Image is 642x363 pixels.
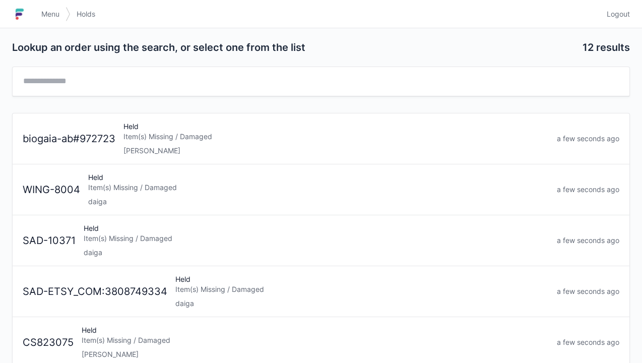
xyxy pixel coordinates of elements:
div: daiga [88,197,549,207]
a: Menu [35,5,66,23]
div: Item(s) Missing / Damaged [88,183,549,193]
div: Held [78,325,553,359]
div: WING-8004 [19,183,84,197]
div: a few seconds ago [553,235,623,246]
span: Holds [77,9,95,19]
div: a few seconds ago [553,337,623,347]
a: Logout [601,5,630,23]
div: a few seconds ago [553,134,623,144]
div: [PERSON_NAME] [82,349,549,359]
a: SAD-ETSY_COM:3808749334HeldItem(s) Missing / Damageddaigaa few seconds ago [13,266,629,317]
img: svg> [66,2,71,26]
div: Held [84,172,553,207]
div: Held [119,122,553,156]
a: biogaia-ab#972723HeldItem(s) Missing / Damaged[PERSON_NAME]a few seconds ago [13,113,629,164]
div: [PERSON_NAME] [123,146,549,156]
div: CS823075 [19,335,78,350]
div: Item(s) Missing / Damaged [82,335,549,345]
a: WING-8004HeldItem(s) Missing / Damageddaigaa few seconds ago [13,164,629,215]
div: daiga [175,298,549,309]
span: Menu [41,9,59,19]
a: Holds [71,5,101,23]
div: SAD-10371 [19,233,80,248]
div: Held [80,223,553,258]
div: Item(s) Missing / Damaged [84,233,549,244]
div: a few seconds ago [553,185,623,195]
h2: Lookup an order using the search, or select one from the list [12,40,574,54]
img: logo-small.jpg [12,6,27,22]
div: Item(s) Missing / Damaged [175,284,549,294]
h2: 12 results [583,40,630,54]
div: Item(s) Missing / Damaged [123,132,549,142]
div: daiga [84,248,549,258]
div: biogaia-ab#972723 [19,132,119,146]
span: Logout [607,9,630,19]
div: Held [171,274,553,309]
a: SAD-10371HeldItem(s) Missing / Damageddaigaa few seconds ago [13,215,629,266]
div: SAD-ETSY_COM:3808749334 [19,284,171,299]
div: a few seconds ago [553,286,623,296]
